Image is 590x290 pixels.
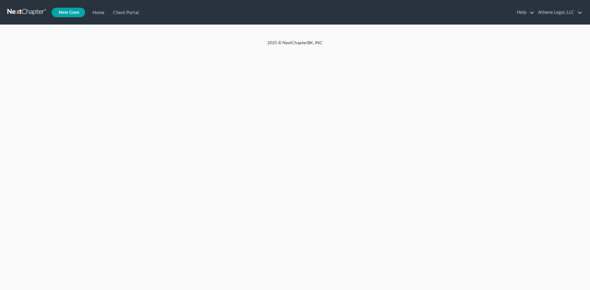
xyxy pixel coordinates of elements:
[514,7,534,18] a: Help
[87,7,108,18] a: Home
[120,40,470,51] div: 2025 © NextChapterBK, INC
[535,7,582,18] a: Athena Legal, LLC
[108,7,142,18] a: Client Portal
[52,8,85,17] new-legal-case-button: New Case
